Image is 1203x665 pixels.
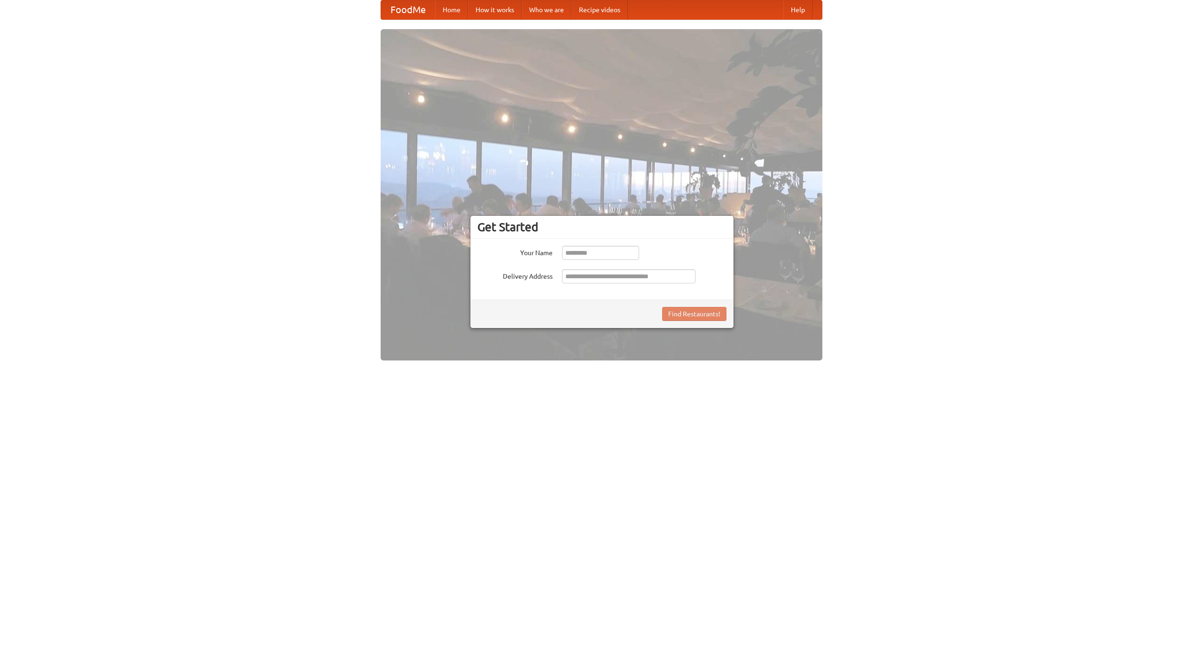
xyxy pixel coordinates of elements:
label: Delivery Address [477,269,553,281]
a: Who we are [522,0,571,19]
a: Help [783,0,812,19]
a: How it works [468,0,522,19]
a: FoodMe [381,0,435,19]
a: Recipe videos [571,0,628,19]
label: Your Name [477,246,553,258]
a: Home [435,0,468,19]
button: Find Restaurants! [662,307,726,321]
h3: Get Started [477,220,726,234]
